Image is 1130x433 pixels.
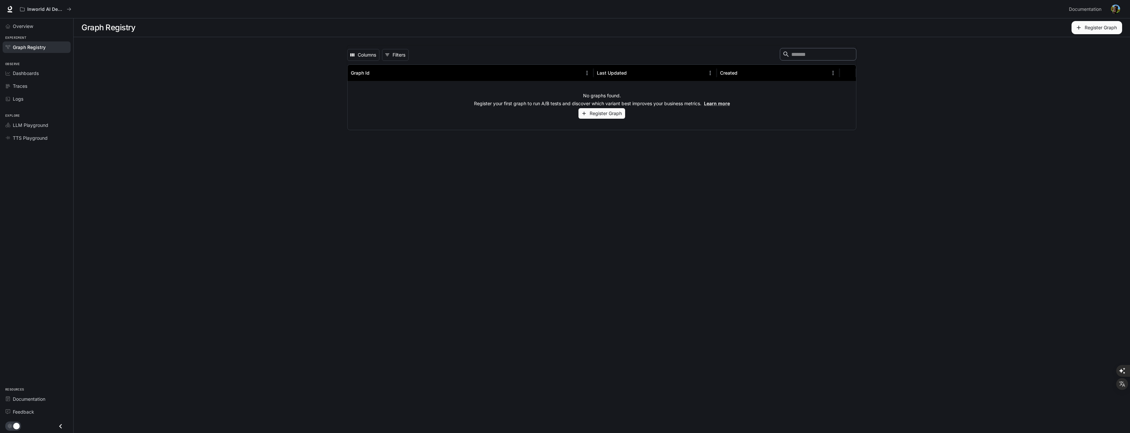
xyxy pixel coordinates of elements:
[3,67,71,79] a: Dashboards
[1066,3,1106,16] a: Documentation
[1109,3,1122,16] button: User avatar
[3,132,71,144] a: TTS Playground
[582,68,592,78] button: Menu
[13,396,45,402] span: Documentation
[3,393,71,405] a: Documentation
[13,422,20,429] span: Dark mode toggle
[780,48,856,62] div: Search
[13,408,34,415] span: Feedback
[13,44,46,51] span: Graph Registry
[627,68,637,78] button: Sort
[351,70,370,76] div: Graph Id
[17,3,74,16] button: All workspaces
[53,420,68,433] button: Close drawer
[370,68,380,78] button: Sort
[27,7,64,12] p: Inworld AI Demos
[13,83,27,89] span: Traces
[13,70,39,77] span: Dashboards
[578,108,625,119] button: Register Graph
[3,406,71,418] a: Feedback
[13,122,48,129] span: LLM Playground
[3,93,71,105] a: Logs
[1072,21,1122,34] button: Register Graph
[382,49,409,61] button: Show filters
[13,23,33,30] span: Overview
[1069,5,1101,13] span: Documentation
[3,41,71,53] a: Graph Registry
[704,101,730,106] a: Learn more
[81,21,135,34] h1: Graph Registry
[13,134,48,141] span: TTS Playground
[705,68,715,78] button: Menu
[3,20,71,32] a: Overview
[583,92,621,99] p: No graphs found.
[3,119,71,131] a: LLM Playground
[474,100,730,107] p: Register your first graph to run A/B tests and discover which variant best improves your business...
[828,68,838,78] button: Menu
[720,70,737,76] div: Created
[738,68,748,78] button: Sort
[597,70,627,76] div: Last Updated
[347,49,379,61] button: Select columns
[3,80,71,92] a: Traces
[13,95,23,102] span: Logs
[1111,5,1120,14] img: User avatar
